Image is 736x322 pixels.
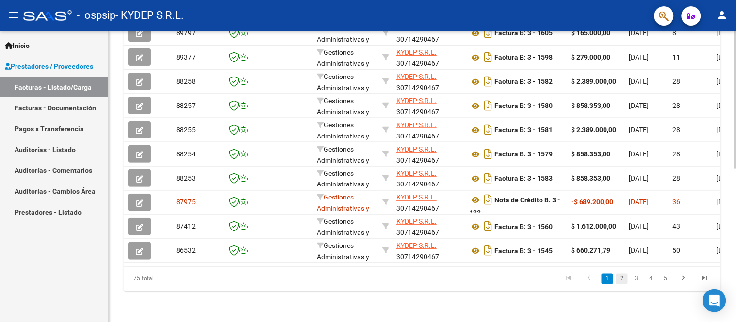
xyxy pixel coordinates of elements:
span: KYDEP S.R.L. [396,169,437,177]
span: 8 [673,29,677,37]
strong: Factura B: 3 - 1579 [494,151,553,158]
span: [DATE] [629,223,649,230]
i: Descargar documento [482,192,494,208]
span: Inicio [5,40,30,51]
span: 87412 [176,223,196,230]
div: 30714290467 [396,71,461,92]
span: KYDEP S.R.L. [396,24,437,32]
span: 87975 [176,199,196,206]
i: Descargar documento [482,243,494,259]
span: Gestiones Administrativas y Otros [317,145,369,175]
span: 89377 [176,53,196,61]
span: 86532 [176,247,196,255]
strong: Factura B: 3 - 1580 [494,102,553,110]
i: Descargar documento [482,219,494,234]
li: page 1 [600,271,615,287]
span: 28 [673,150,681,158]
a: 4 [645,274,657,284]
strong: Factura B: 3 - 1545 [494,247,553,255]
div: 75 total [124,267,242,291]
span: 88254 [176,150,196,158]
span: KYDEP S.R.L. [396,242,437,250]
li: page 5 [658,271,673,287]
div: 30714290467 [396,23,461,43]
li: page 2 [615,271,629,287]
strong: $ 858.353,00 [571,102,611,109]
strong: Factura B: 3 - 1598 [494,54,553,61]
a: go to next page [674,274,693,284]
strong: Factura B: 3 - 1605 [494,30,553,37]
i: Descargar documento [482,49,494,65]
i: Descargar documento [482,25,494,41]
i: Descargar documento [482,122,494,138]
span: KYDEP S.R.L. [396,194,437,201]
strong: Factura B: 3 - 1581 [494,126,553,134]
span: Gestiones Administrativas y Otros [317,73,369,103]
mat-icon: person [717,9,728,21]
span: Gestiones Administrativas y Otros [317,97,369,127]
span: Gestiones Administrativas y Otros [317,218,369,248]
a: 3 [631,274,642,284]
span: KYDEP S.R.L. [396,218,437,226]
span: [DATE] [629,150,649,158]
span: KYDEP S.R.L. [396,121,437,129]
span: - KYDEP S.R.L. [115,5,184,26]
span: Prestadores / Proveedores [5,61,93,72]
span: [DATE] [629,77,649,85]
span: [DATE] [629,126,649,134]
div: 30714290467 [396,216,461,237]
div: 30714290467 [396,241,461,261]
strong: Nota de Crédito B: 3 - 133 [469,197,560,217]
span: 88253 [176,174,196,182]
div: 30714290467 [396,144,461,164]
span: [DATE] [629,102,649,109]
div: Open Intercom Messenger [703,289,726,312]
span: 28 [673,77,681,85]
span: 88255 [176,126,196,134]
span: 28 [673,174,681,182]
span: Gestiones Administrativas y Otros [317,242,369,272]
span: 11 [673,53,681,61]
strong: $ 165.000,00 [571,29,611,37]
li: page 3 [629,271,644,287]
span: 88258 [176,77,196,85]
span: [DATE] [629,53,649,61]
strong: $ 2.389.000,00 [571,77,617,85]
mat-icon: menu [8,9,19,21]
i: Descargar documento [482,170,494,186]
strong: $ 2.389.000,00 [571,126,617,134]
strong: $ 858.353,00 [571,150,611,158]
span: 89797 [176,29,196,37]
span: KYDEP S.R.L. [396,48,437,56]
strong: $ 660.271,79 [571,247,611,255]
span: Gestiones Administrativas y Otros [317,169,369,199]
a: 1 [602,274,613,284]
span: [DATE] [629,174,649,182]
span: Gestiones Administrativas y Otros [317,121,369,151]
span: 43 [673,223,681,230]
strong: $ 858.353,00 [571,174,611,182]
span: 28 [673,126,681,134]
i: Descargar documento [482,98,494,113]
span: [DATE] [629,199,649,206]
i: Descargar documento [482,74,494,89]
span: [DATE] [629,247,649,255]
div: 30714290467 [396,47,461,67]
span: Gestiones Administrativas y Otros [317,24,369,54]
span: KYDEP S.R.L. [396,73,437,80]
strong: Factura B: 3 - 1560 [494,223,553,231]
span: Gestiones Administrativas y Otros [317,194,369,224]
strong: Factura B: 3 - 1582 [494,78,553,86]
span: [DATE] [629,29,649,37]
li: page 4 [644,271,658,287]
a: go to previous page [580,274,599,284]
span: 28 [673,102,681,109]
div: 30714290467 [396,192,461,213]
strong: $ 279.000,00 [571,53,611,61]
span: Gestiones Administrativas y Otros [317,48,369,78]
span: - ospsip [77,5,115,26]
span: KYDEP S.R.L. [396,97,437,105]
div: 30714290467 [396,120,461,140]
strong: Factura B: 3 - 1583 [494,175,553,183]
div: 30714290467 [396,95,461,116]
